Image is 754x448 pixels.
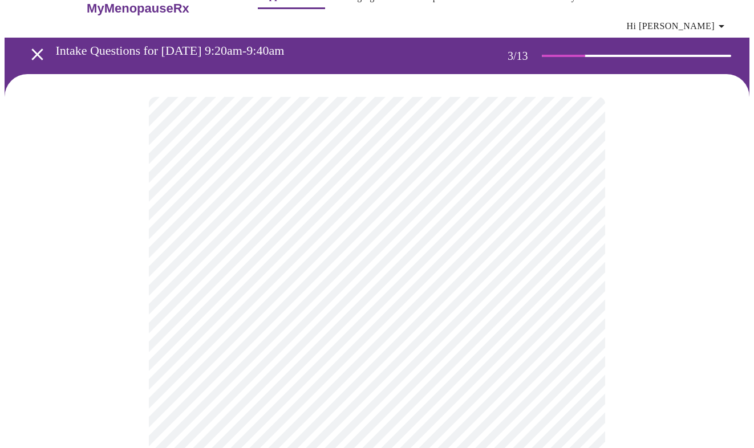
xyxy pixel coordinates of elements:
[627,18,728,34] span: Hi [PERSON_NAME]
[508,50,542,63] h3: 3 / 13
[21,38,54,71] button: open drawer
[87,1,189,16] h3: MyMenopauseRx
[622,15,733,38] button: Hi [PERSON_NAME]
[56,43,463,58] h3: Intake Questions for [DATE] 9:20am-9:40am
